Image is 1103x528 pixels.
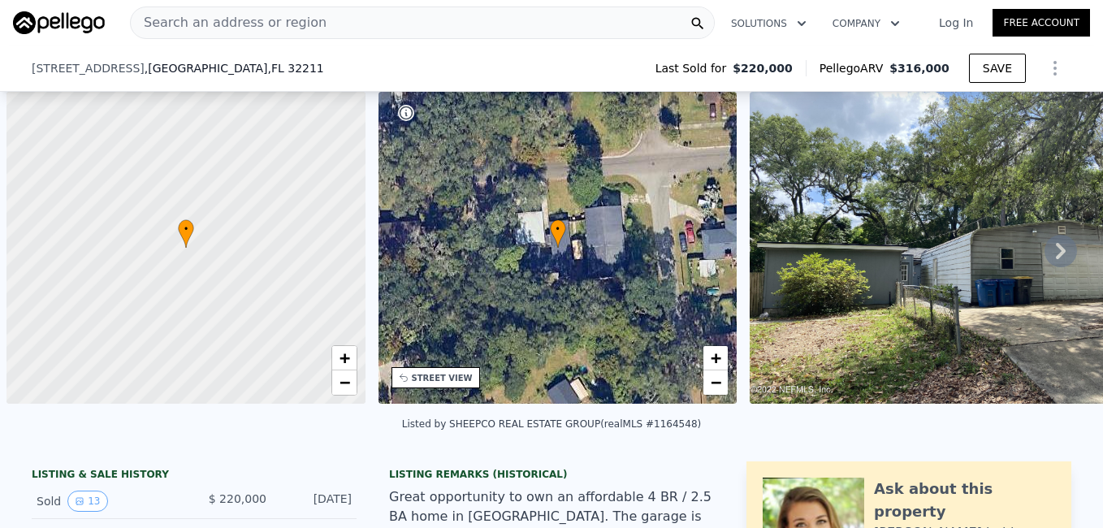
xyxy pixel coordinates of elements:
[711,372,721,392] span: −
[32,60,145,76] span: [STREET_ADDRESS]
[889,62,949,75] span: $316,000
[718,9,820,38] button: Solutions
[267,62,323,75] span: , FL 32211
[332,346,357,370] a: Zoom in
[919,15,993,31] a: Log In
[339,372,349,392] span: −
[733,60,793,76] span: $220,000
[969,54,1026,83] button: SAVE
[389,468,714,481] div: Listing Remarks (Historical)
[1039,52,1071,84] button: Show Options
[145,60,324,76] span: , [GEOGRAPHIC_DATA]
[178,222,194,236] span: •
[209,492,266,505] span: $ 220,000
[874,478,1055,523] div: Ask about this property
[703,346,728,370] a: Zoom in
[703,370,728,395] a: Zoom out
[655,60,733,76] span: Last Sold for
[279,491,352,512] div: [DATE]
[711,348,721,368] span: +
[37,491,181,512] div: Sold
[13,11,105,34] img: Pellego
[332,370,357,395] a: Zoom out
[178,219,194,248] div: •
[820,9,913,38] button: Company
[820,60,890,76] span: Pellego ARV
[131,13,327,32] span: Search an address or region
[32,468,357,484] div: LISTING & SALE HISTORY
[339,348,349,368] span: +
[550,222,566,236] span: •
[67,491,107,512] button: View historical data
[412,372,473,384] div: STREET VIEW
[993,9,1090,37] a: Free Account
[550,219,566,248] div: •
[402,418,701,430] div: Listed by SHEEPCO REAL ESTATE GROUP (realMLS #1164548)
